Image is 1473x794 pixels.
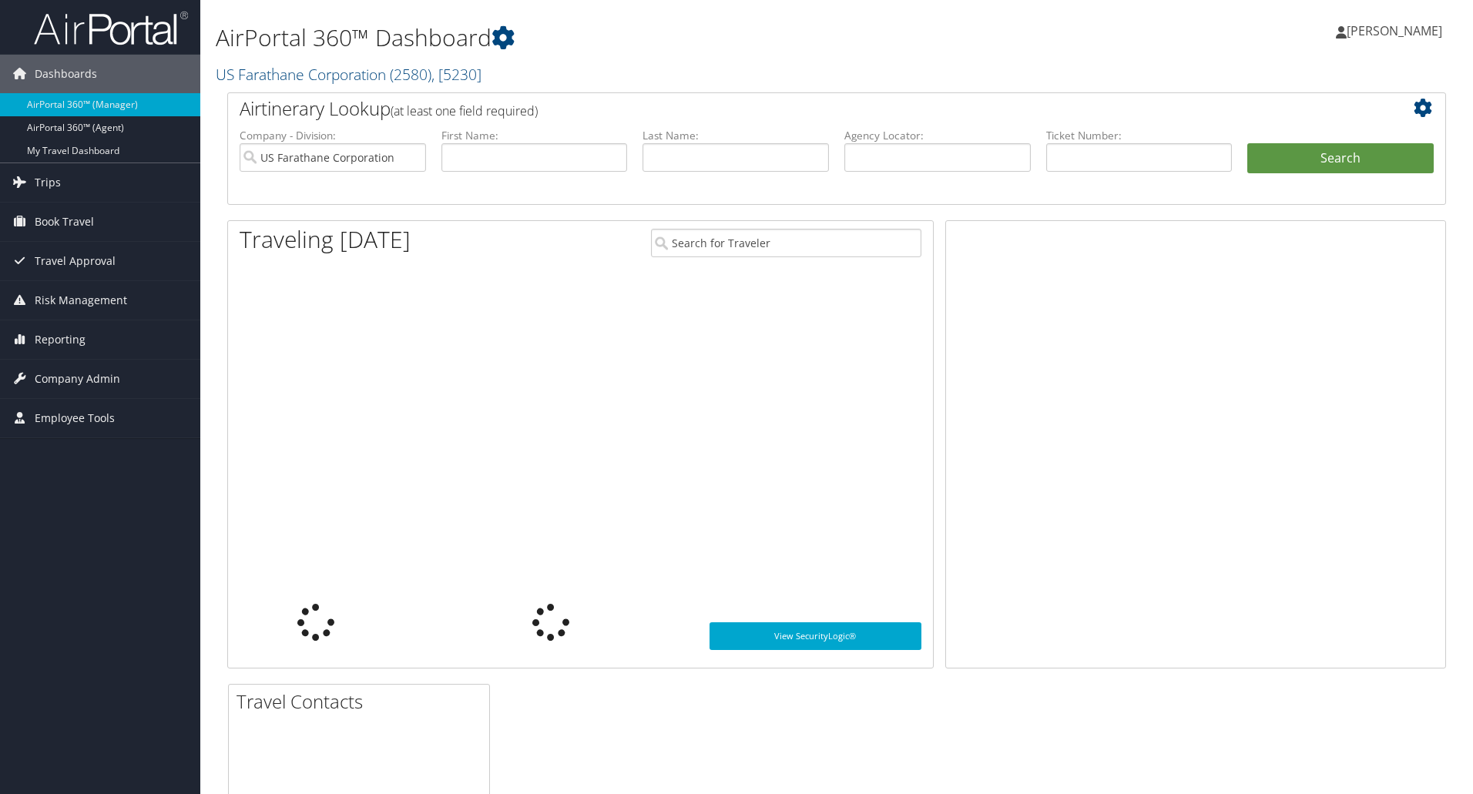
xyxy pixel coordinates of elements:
[240,128,426,143] label: Company - Division:
[34,10,188,46] img: airportal-logo.png
[1247,143,1434,174] button: Search
[710,622,921,650] a: View SecurityLogic®
[431,64,481,85] span: , [ 5230 ]
[35,163,61,202] span: Trips
[237,688,489,715] h2: Travel Contacts
[35,360,120,398] span: Company Admin
[216,22,1044,54] h1: AirPortal 360™ Dashboard
[216,64,481,85] a: US Farathane Corporation
[441,128,628,143] label: First Name:
[35,320,86,359] span: Reporting
[1336,8,1458,54] a: [PERSON_NAME]
[240,223,411,256] h1: Traveling [DATE]
[35,55,97,93] span: Dashboards
[35,399,115,437] span: Employee Tools
[35,281,127,320] span: Risk Management
[643,128,829,143] label: Last Name:
[1046,128,1233,143] label: Ticket Number:
[1347,22,1442,39] span: [PERSON_NAME]
[240,95,1332,122] h2: Airtinerary Lookup
[651,229,921,257] input: Search for Traveler
[35,203,94,241] span: Book Travel
[844,128,1031,143] label: Agency Locator:
[391,102,538,119] span: (at least one field required)
[390,64,431,85] span: ( 2580 )
[35,242,116,280] span: Travel Approval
